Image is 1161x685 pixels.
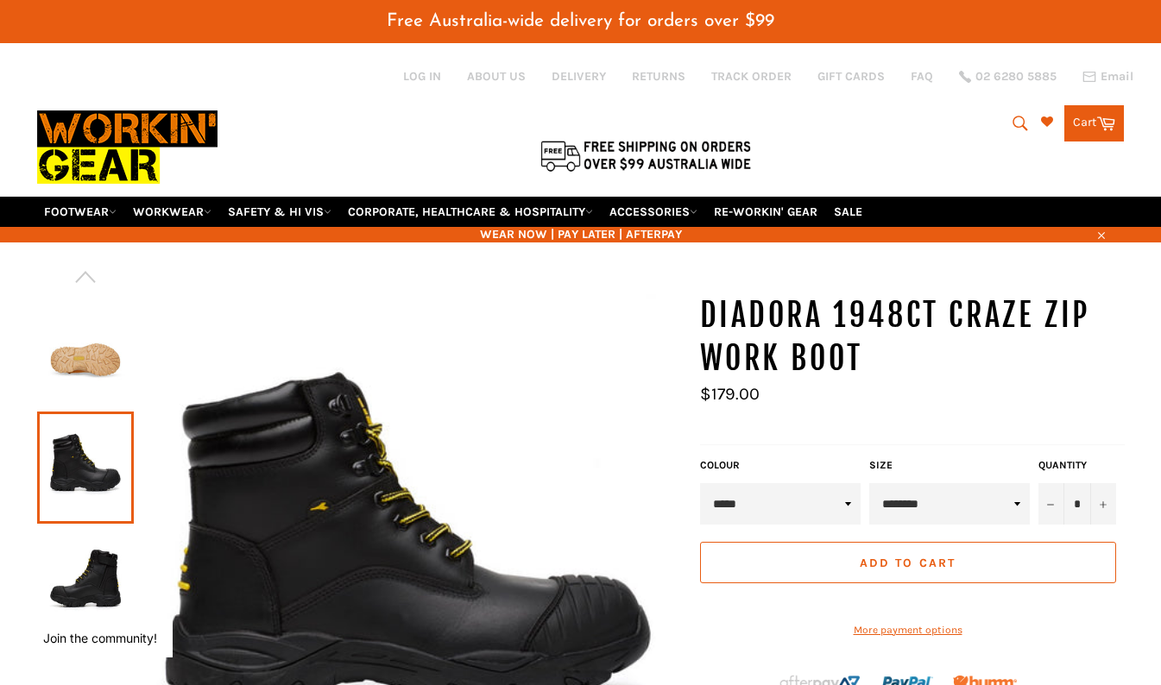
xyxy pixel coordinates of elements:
button: Join the community! [43,631,157,645]
a: RE-WORKIN' GEAR [707,197,824,227]
a: FOOTWEAR [37,197,123,227]
label: COLOUR [700,458,861,473]
button: Increase item quantity by one [1090,483,1116,525]
img: DIADORA 1948CT Craze Zip Work Boot - Workin' Gear [46,305,125,399]
a: CORPORATE, HEALTHCARE & HOSPITALITY [341,197,600,227]
a: DELIVERY [552,68,606,85]
img: DIADORA 1948CT Craze Zip Work Boot - Workin' Gear [46,536,125,631]
span: Email [1101,71,1133,83]
a: ACCESSORIES [603,197,704,227]
a: Log in [403,69,441,84]
h1: DIADORA 1948CT Craze Zip Work Boot [700,294,1125,380]
label: Size [869,458,1030,473]
span: $179.00 [700,384,760,404]
a: Email [1082,70,1133,84]
a: RETURNS [632,68,685,85]
span: 02 6280 5885 [975,71,1057,83]
button: Add to Cart [700,542,1116,583]
a: WORKWEAR [126,197,218,227]
a: ABOUT US [467,68,526,85]
a: TRACK ORDER [711,68,792,85]
span: Free Australia-wide delivery for orders over $99 [387,12,774,30]
button: Reduce item quantity by one [1038,483,1064,525]
span: WEAR NOW | PAY LATER | AFTERPAY [37,226,1125,242]
img: Workin Gear leaders in Workwear, Safety Boots, PPE, Uniforms. Australia's No.1 in Workwear [37,98,218,196]
a: More payment options [700,623,1116,638]
label: Quantity [1038,458,1116,473]
a: SAFETY & HI VIS [221,197,338,227]
a: 02 6280 5885 [959,71,1057,83]
a: GIFT CARDS [817,68,885,85]
img: Flat $9.95 shipping Australia wide [538,137,754,173]
a: Cart [1064,105,1124,141]
span: Add to Cart [860,556,956,570]
a: FAQ [911,68,933,85]
a: SALE [827,197,869,227]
